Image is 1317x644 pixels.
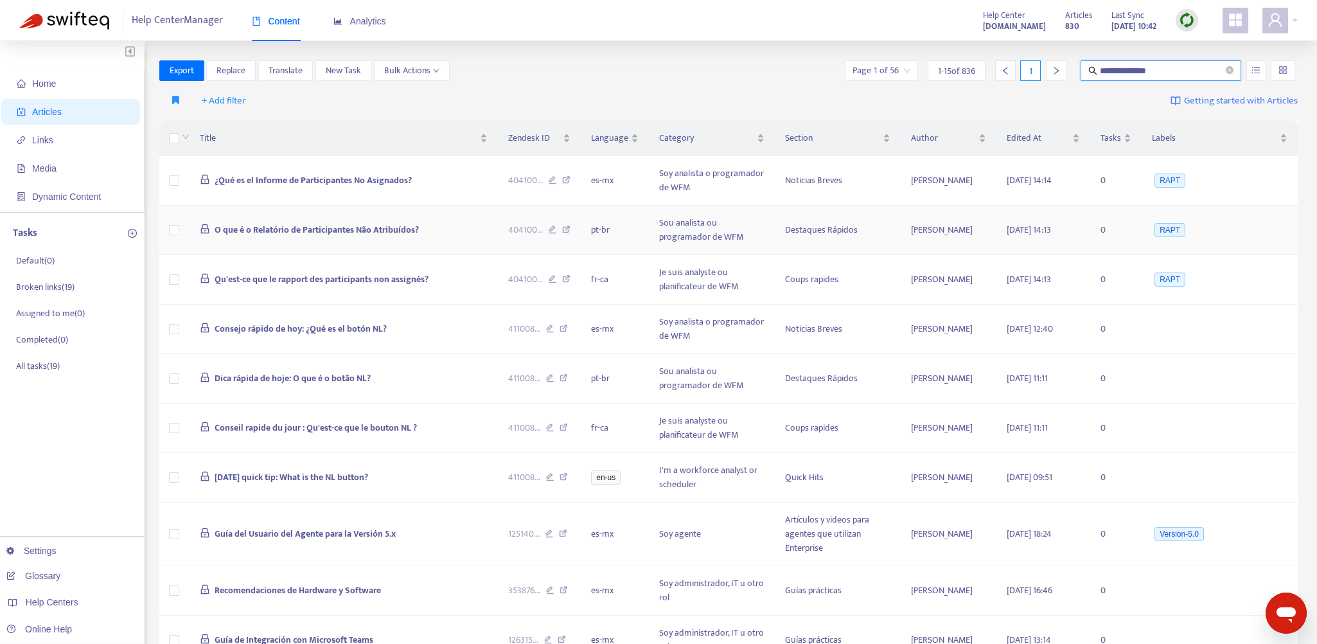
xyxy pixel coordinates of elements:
span: Translate [269,64,303,78]
td: Quick Hits [775,453,901,503]
td: Soy administrador, IT u otro rol [649,566,775,616]
button: + Add filter [192,91,256,111]
span: [DATE] 14:14 [1007,173,1052,188]
span: Guía del Usuario del Agente para la Versión 5.x [215,526,396,541]
td: fr-ca [581,255,649,305]
span: [DATE] 18:24 [1007,526,1052,541]
span: Home [32,78,56,89]
button: Export [159,60,204,81]
th: Section [775,121,901,156]
button: New Task [315,60,371,81]
span: plus-circle [128,229,137,238]
span: home [17,79,26,88]
th: Zendesk ID [498,121,581,156]
span: Title [200,131,477,145]
p: Default ( 0 ) [16,254,55,267]
span: unordered-list [1251,66,1260,75]
span: [DATE] 16:46 [1007,583,1052,598]
span: 411008 ... [508,371,540,386]
td: Sou analista ou programador de WFM [649,206,775,255]
span: down [433,67,439,74]
span: 1 - 15 of 836 [938,64,975,78]
span: [DATE] 12:40 [1007,321,1053,336]
span: 125140 ... [508,527,540,541]
span: [DATE] 14:13 [1007,272,1051,287]
span: area-chart [333,17,342,26]
span: 411008 ... [508,421,540,435]
span: Conseil rapide du jour : Qu'est-ce que le bouton NL ? [215,420,417,435]
span: ¿Qué es el Informe de Participantes No Asignados? [215,173,412,188]
td: es-mx [581,503,649,566]
td: 0 [1090,156,1142,206]
td: 0 [1090,255,1142,305]
span: Labels [1152,131,1277,145]
span: [DATE] 14:13 [1007,222,1051,237]
span: Help Center [983,8,1025,22]
td: 0 [1090,206,1142,255]
span: Export [170,64,194,78]
span: link [17,136,26,145]
span: Section [785,131,880,145]
button: Translate [258,60,313,81]
td: [PERSON_NAME] [901,404,996,453]
span: lock [200,174,210,184]
span: 404100 ... [508,273,543,287]
span: 404100 ... [508,174,543,188]
p: Assigned to me ( 0 ) [16,307,85,320]
td: 0 [1090,503,1142,566]
span: RAPT [1154,273,1185,287]
th: Edited At [996,121,1090,156]
td: fr-ca [581,404,649,453]
span: Bulk Actions [384,64,439,78]
strong: [DATE] 10:42 [1111,19,1156,33]
span: 404100 ... [508,223,543,237]
span: Articles [32,107,62,117]
td: es-mx [581,566,649,616]
td: [PERSON_NAME] [901,305,996,354]
span: 411008 ... [508,470,540,485]
p: Completed ( 0 ) [16,333,68,346]
span: lock [200,273,210,283]
td: 0 [1090,453,1142,503]
a: Online Help [6,624,72,634]
span: lock [200,323,210,333]
span: 353876 ... [508,584,540,598]
span: + Add filter [202,93,246,109]
span: left [1001,66,1010,75]
span: Last Sync [1111,8,1144,22]
span: 411008 ... [508,322,540,336]
span: Help Center Manager [132,8,223,33]
strong: 830 [1065,19,1079,33]
td: I'm a workforce analyst or scheduler [649,453,775,503]
td: 0 [1090,354,1142,404]
span: Media [32,163,57,174]
span: Articles [1065,8,1092,22]
td: es-mx [581,156,649,206]
button: Replace [206,60,256,81]
span: Version-5.0 [1154,527,1204,541]
span: Tasks [1100,131,1121,145]
span: down [182,133,190,141]
td: [PERSON_NAME] [901,503,996,566]
span: right [1052,66,1061,75]
td: Noticias Breves [775,156,901,206]
th: Tasks [1090,121,1142,156]
span: lock [200,372,210,382]
span: [DATE] 11:11 [1007,371,1048,386]
a: [DOMAIN_NAME] [983,19,1046,33]
td: [PERSON_NAME] [901,206,996,255]
p: All tasks ( 19 ) [16,359,60,373]
span: Replace [217,64,245,78]
th: Title [190,121,498,156]
img: image-link [1171,96,1181,106]
span: lock [200,584,210,595]
span: Getting started with Articles [1184,94,1298,109]
span: Edited At [1007,131,1070,145]
span: Category [659,131,754,145]
span: New Task [326,64,361,78]
td: Sou analista ou programador de WFM [649,354,775,404]
td: [PERSON_NAME] [901,156,996,206]
span: book [252,17,261,26]
a: Glossary [6,571,60,581]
